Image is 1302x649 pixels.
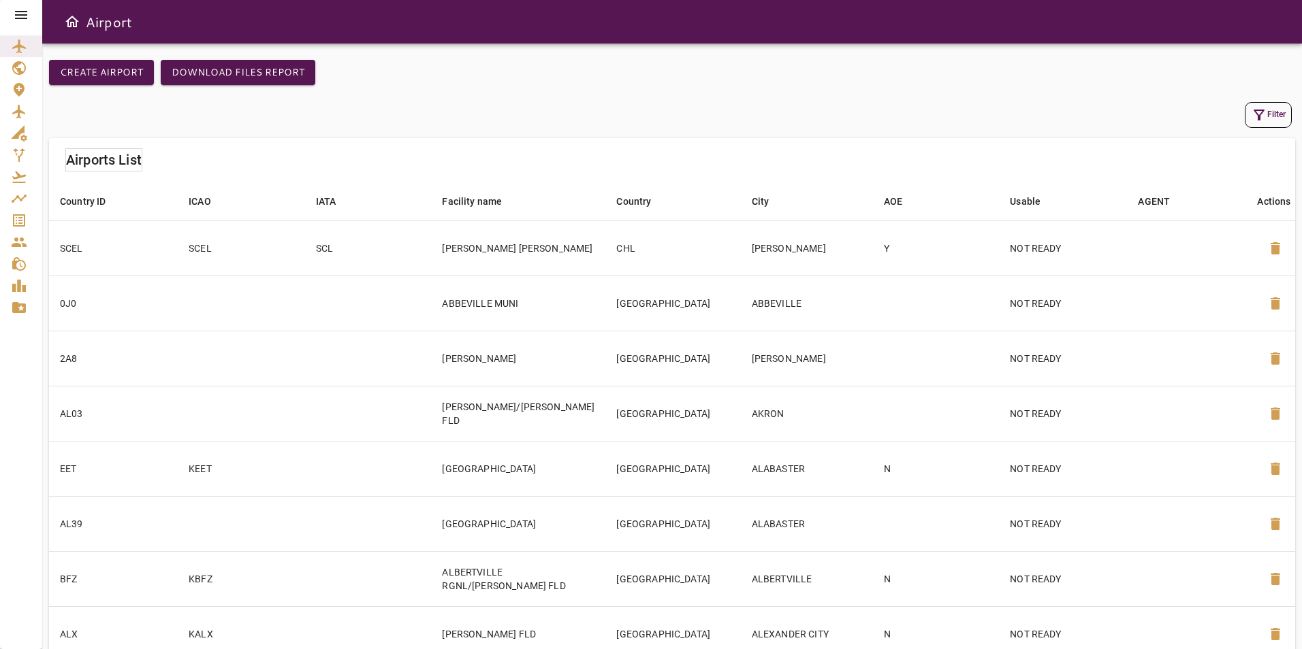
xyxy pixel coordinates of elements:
[605,496,740,551] td: [GEOGRAPHIC_DATA]
[873,441,1000,496] td: N
[1267,295,1284,312] span: delete
[59,8,86,35] button: Open drawer
[189,193,229,210] span: ICAO
[741,496,873,551] td: ALABASTER
[873,551,1000,606] td: N
[1010,193,1058,210] span: Usable
[1259,287,1292,320] button: Delete Airport
[1267,350,1284,367] span: delete
[1010,352,1116,365] p: NOT READY
[741,386,873,441] td: AKRON
[431,276,605,331] td: ABBEVILLE MUNI
[1010,193,1041,210] div: Usable
[49,496,178,551] td: AL39
[605,386,740,441] td: [GEOGRAPHIC_DATA]
[1010,462,1116,476] p: NOT READY
[178,441,304,496] td: KEET
[431,220,605,276] td: [PERSON_NAME] [PERSON_NAME]
[741,441,873,496] td: ALABASTER
[1267,626,1284,642] span: delete
[741,331,873,386] td: [PERSON_NAME]
[1259,563,1292,595] button: Delete Airport
[86,11,132,33] h6: Airport
[1267,516,1284,532] span: delete
[431,386,605,441] td: [PERSON_NAME]/[PERSON_NAME] FLD
[1259,397,1292,430] button: Delete Airport
[49,276,178,331] td: 0J0
[1010,242,1116,255] p: NOT READY
[1138,193,1188,210] span: AGENT
[752,193,787,210] span: City
[1267,461,1284,477] span: delete
[178,220,304,276] td: SCEL
[741,220,873,276] td: [PERSON_NAME]
[316,193,354,210] span: IATA
[1138,193,1170,210] div: AGENT
[1267,405,1284,422] span: delete
[49,386,178,441] td: AL03
[884,193,902,210] div: AOE
[431,441,605,496] td: [GEOGRAPHIC_DATA]
[1267,571,1284,587] span: delete
[161,60,315,85] button: Download Files Report
[605,331,740,386] td: [GEOGRAPHIC_DATA]
[1010,297,1116,310] p: NOT READY
[49,60,154,85] button: Create airport
[442,193,520,210] span: Facility name
[189,193,211,210] div: ICAO
[605,441,740,496] td: [GEOGRAPHIC_DATA]
[431,496,605,551] td: [GEOGRAPHIC_DATA]
[49,220,178,276] td: SCEL
[605,220,740,276] td: CHL
[1010,407,1116,420] p: NOT READY
[1259,342,1292,375] button: Delete Airport
[873,220,1000,276] td: Y
[60,193,106,210] div: Country ID
[1259,232,1292,265] button: Delete Airport
[616,193,651,210] div: Country
[49,331,178,386] td: 2A8
[60,193,124,210] span: Country ID
[49,441,178,496] td: EET
[178,551,304,606] td: KBFZ
[616,193,669,210] span: Country
[1259,452,1292,485] button: Delete Airport
[305,220,432,276] td: SCL
[1267,240,1284,256] span: delete
[1010,627,1116,641] p: NOT READY
[741,276,873,331] td: ABBEVILLE
[605,276,740,331] td: [GEOGRAPHIC_DATA]
[605,551,740,606] td: [GEOGRAPHIC_DATA]
[741,551,873,606] td: ALBERTVILLE
[1245,102,1292,128] button: Filter
[442,193,502,210] div: Facility name
[316,193,336,210] div: IATA
[66,149,142,171] h6: Airports List
[752,193,769,210] div: City
[884,193,920,210] span: AOE
[1010,517,1116,531] p: NOT READY
[431,551,605,606] td: ALBERTVILLE RGNL/[PERSON_NAME] FLD
[431,331,605,386] td: [PERSON_NAME]
[1010,572,1116,586] p: NOT READY
[1259,507,1292,540] button: Delete Airport
[49,551,178,606] td: BFZ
